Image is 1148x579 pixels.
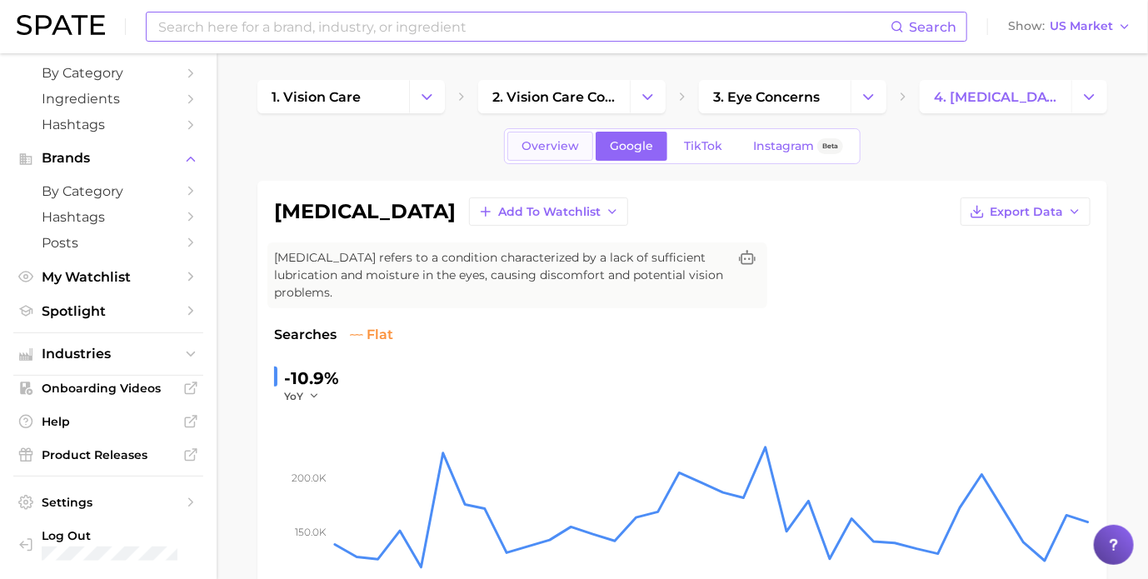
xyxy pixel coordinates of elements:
button: Change Category [1071,80,1107,113]
span: 1. vision care [272,89,361,105]
a: My Watchlist [13,264,203,290]
span: Export Data [990,205,1063,219]
span: My Watchlist [42,269,175,285]
span: Show [1008,22,1045,31]
button: Industries [13,342,203,367]
a: Ingredients [13,86,203,112]
a: Hashtags [13,112,203,137]
a: TikTok [670,132,736,161]
span: Product Releases [42,447,175,462]
span: Settings [42,495,175,510]
span: Industries [42,347,175,362]
h1: [MEDICAL_DATA] [274,202,456,222]
a: Settings [13,490,203,515]
a: Overview [507,132,593,161]
a: by Category [13,178,203,204]
a: Help [13,409,203,434]
span: Posts [42,235,175,251]
a: Posts [13,230,203,256]
span: Log Out [42,528,190,543]
span: Instagram [753,139,814,153]
a: Spotlight [13,298,203,324]
img: SPATE [17,15,105,35]
a: by Category [13,60,203,86]
span: flat [350,325,393,345]
span: US Market [1050,22,1113,31]
button: YoY [284,389,320,403]
button: Export Data [961,197,1091,226]
tspan: 150.0k [295,526,327,538]
button: Change Category [409,80,445,113]
span: 3. eye concerns [713,89,820,105]
span: 2. vision care concerns [492,89,616,105]
span: Search [909,19,956,35]
span: Brands [42,151,175,166]
button: ShowUS Market [1004,16,1136,37]
span: Onboarding Videos [42,381,175,396]
button: Brands [13,146,203,171]
span: TikTok [684,139,722,153]
img: flat [350,328,363,342]
span: Searches [274,325,337,345]
span: YoY [284,389,303,403]
a: Google [596,132,667,161]
a: 1. vision care [257,80,409,113]
a: InstagramBeta [739,132,857,161]
button: Add to Watchlist [469,197,628,226]
span: Spotlight [42,303,175,319]
span: [MEDICAL_DATA] refers to a condition characterized by a lack of sufficient lubrication and moistu... [274,249,727,302]
span: Help [42,414,175,429]
a: 3. eye concerns [699,80,851,113]
div: -10.9% [284,365,339,392]
tspan: 200.0k [292,472,327,484]
a: 4. [MEDICAL_DATA] [920,80,1071,113]
a: Hashtags [13,204,203,230]
span: by Category [42,183,175,199]
a: Onboarding Videos [13,376,203,401]
button: Change Category [851,80,886,113]
a: Log out. Currently logged in with e-mail epalmer@thorne.com. [13,523,203,566]
span: Google [610,139,653,153]
a: 2. vision care concerns [478,80,630,113]
span: Hashtags [42,117,175,132]
span: Beta [822,139,838,153]
button: Change Category [630,80,666,113]
span: Add to Watchlist [498,205,601,219]
span: Hashtags [42,209,175,225]
a: Product Releases [13,442,203,467]
span: Ingredients [42,91,175,107]
span: by Category [42,65,175,81]
span: 4. [MEDICAL_DATA] [934,89,1057,105]
input: Search here for a brand, industry, or ingredient [157,12,891,41]
span: Overview [522,139,579,153]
